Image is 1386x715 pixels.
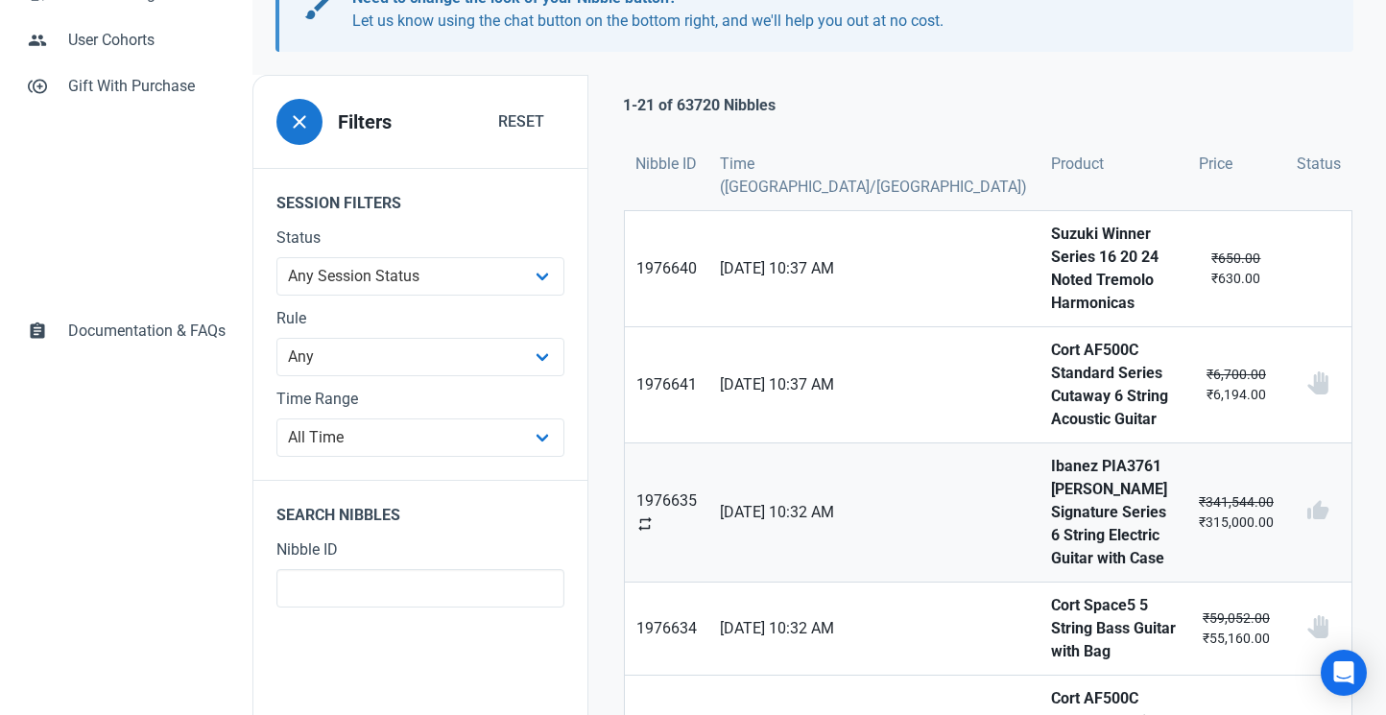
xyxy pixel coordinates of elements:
span: Product [1051,153,1104,176]
s: ₹6,700.00 [1207,367,1266,382]
a: peopleUser Cohorts [15,17,237,63]
a: [DATE] 10:37 AM [708,211,1039,326]
span: Nibble ID [635,153,697,176]
button: close [276,99,323,145]
label: Time Range [276,388,564,411]
span: [DATE] 10:32 AM [720,501,1028,524]
span: control_point_duplicate [28,75,47,94]
span: User Cohorts [68,29,226,52]
img: status_user_offer_unavailable.svg [1306,371,1329,394]
span: Price [1199,153,1232,176]
a: [DATE] 10:37 AM [708,327,1039,442]
span: assignment [28,320,47,339]
legend: Search Nibbles [253,480,587,538]
label: Status [276,226,564,250]
a: Cort AF500C Standard Series Cutaway 6 String Acoustic Guitar [1039,327,1187,442]
span: Status [1297,153,1341,176]
span: Documentation & FAQs [68,320,226,343]
a: 1976635repeat [625,443,708,582]
span: Gift With Purchase [68,75,226,98]
small: ₹55,160.00 [1199,608,1274,649]
small: ₹6,194.00 [1199,365,1274,405]
a: thumb_up [1285,443,1351,582]
a: Ibanez PIA3761 [PERSON_NAME] Signature Series 6 String Electric Guitar with Case [1039,443,1187,582]
strong: Suzuki Winner Series 16 20 24 Noted Tremolo Harmonicas [1051,223,1176,315]
a: assignmentDocumentation & FAQs [15,308,237,354]
a: 1976640 [625,211,708,326]
s: ₹650.00 [1211,250,1260,266]
strong: Ibanez PIA3761 [PERSON_NAME] Signature Series 6 String Electric Guitar with Case [1051,455,1176,570]
small: ₹315,000.00 [1199,492,1274,533]
a: [DATE] 10:32 AM [708,443,1039,582]
button: Reset [478,103,564,141]
a: control_point_duplicateGift With Purchase [15,63,237,109]
p: 1-21 of 63720 Nibbles [623,94,776,117]
span: [DATE] 10:37 AM [720,257,1028,280]
span: Time ([GEOGRAPHIC_DATA]/[GEOGRAPHIC_DATA]) [720,153,1028,199]
span: people [28,29,47,48]
h3: Filters [338,111,392,133]
a: Cort Space5 5 String Bass Guitar with Bag [1039,583,1187,675]
a: ₹59,052.00₹55,160.00 [1187,583,1285,675]
a: [DATE] 10:32 AM [708,583,1039,675]
label: Nibble ID [276,538,564,561]
a: Suzuki Winner Series 16 20 24 Noted Tremolo Harmonicas [1039,211,1187,326]
div: Open Intercom Messenger [1321,650,1367,696]
span: repeat [636,515,654,533]
small: ₹630.00 [1199,249,1274,289]
s: ₹341,544.00 [1199,494,1274,510]
s: ₹59,052.00 [1203,610,1270,626]
a: ₹341,544.00₹315,000.00 [1187,443,1285,582]
span: [DATE] 10:37 AM [720,373,1028,396]
span: Reset [498,110,544,133]
strong: Cort AF500C Standard Series Cutaway 6 String Acoustic Guitar [1051,339,1176,431]
span: [DATE] 10:32 AM [720,617,1028,640]
a: ₹6,700.00₹6,194.00 [1187,327,1285,442]
strong: Cort Space5 5 String Bass Guitar with Bag [1051,594,1176,663]
a: 1976634 [625,583,708,675]
legend: Session Filters [253,168,587,226]
a: 1976641 [625,327,708,442]
img: status_user_offer_unavailable.svg [1306,615,1329,638]
a: ₹650.00₹630.00 [1187,211,1285,326]
span: thumb_up [1306,499,1329,522]
label: Rule [276,307,564,330]
span: close [288,110,311,133]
